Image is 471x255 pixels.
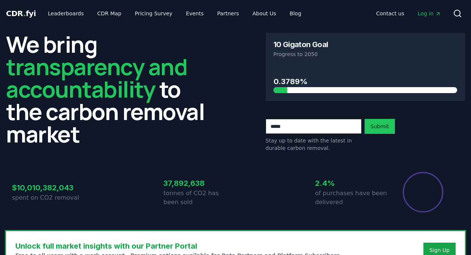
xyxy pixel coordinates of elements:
h2: We bring to the carbon removal market [6,33,206,145]
a: Pricing Survey [129,7,178,20]
h3: Unlock full market insights with our Partner Portal [15,240,342,252]
p: spent on CO2 removal [12,193,84,202]
span: Log in [418,10,441,17]
a: Sign Up [429,246,450,254]
a: Log in [412,7,447,20]
span: CDR fyi [6,9,36,18]
h3: 10 Gigaton Goal [274,41,328,48]
h3: 0.3789% [274,76,458,87]
p: Progress to 2050 [274,50,458,58]
a: Contact us [370,7,410,20]
button: Submit [365,119,395,134]
h3: 2.4% [315,178,387,189]
p: Stay up to date with the latest in durable carbon removal. [266,137,362,152]
span: transparency and accountability [6,51,187,104]
a: Leaderboards [42,7,90,20]
p: of purchases have been delivered [315,189,387,207]
h3: 37,892,638 [163,178,235,189]
a: Partners [211,7,245,20]
nav: Main [370,7,447,20]
a: Events [180,7,209,20]
a: About Us [247,7,282,20]
div: Percentage of sales delivered [402,171,444,213]
nav: Main [42,7,307,20]
p: tonnes of CO2 has been sold [163,189,235,207]
a: Blog [284,7,307,20]
a: CDR Map [91,7,127,20]
span: . [23,9,26,18]
a: CDR.fyi [6,8,36,19]
h3: $10,010,382,043 [12,182,84,193]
